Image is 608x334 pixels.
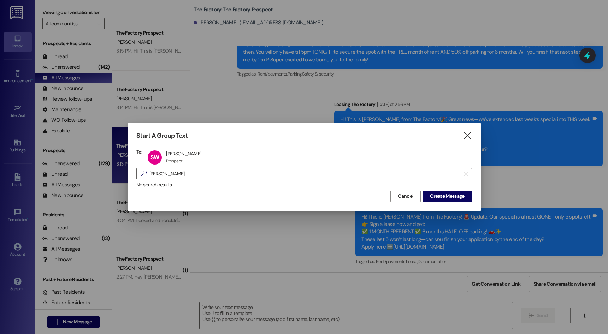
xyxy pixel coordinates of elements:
[460,168,472,179] button: Clear text
[136,181,472,189] div: No search results
[462,132,472,139] i: 
[149,169,460,179] input: Search for any contact or apartment
[138,170,149,177] i: 
[166,158,182,164] div: Prospect
[430,192,464,200] span: Create Message
[398,192,413,200] span: Cancel
[136,149,143,155] h3: To:
[464,171,468,177] i: 
[423,191,472,202] button: Create Message
[150,154,159,161] span: SW
[390,191,421,202] button: Cancel
[166,150,201,157] div: [PERSON_NAME]
[136,132,188,140] h3: Start A Group Text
